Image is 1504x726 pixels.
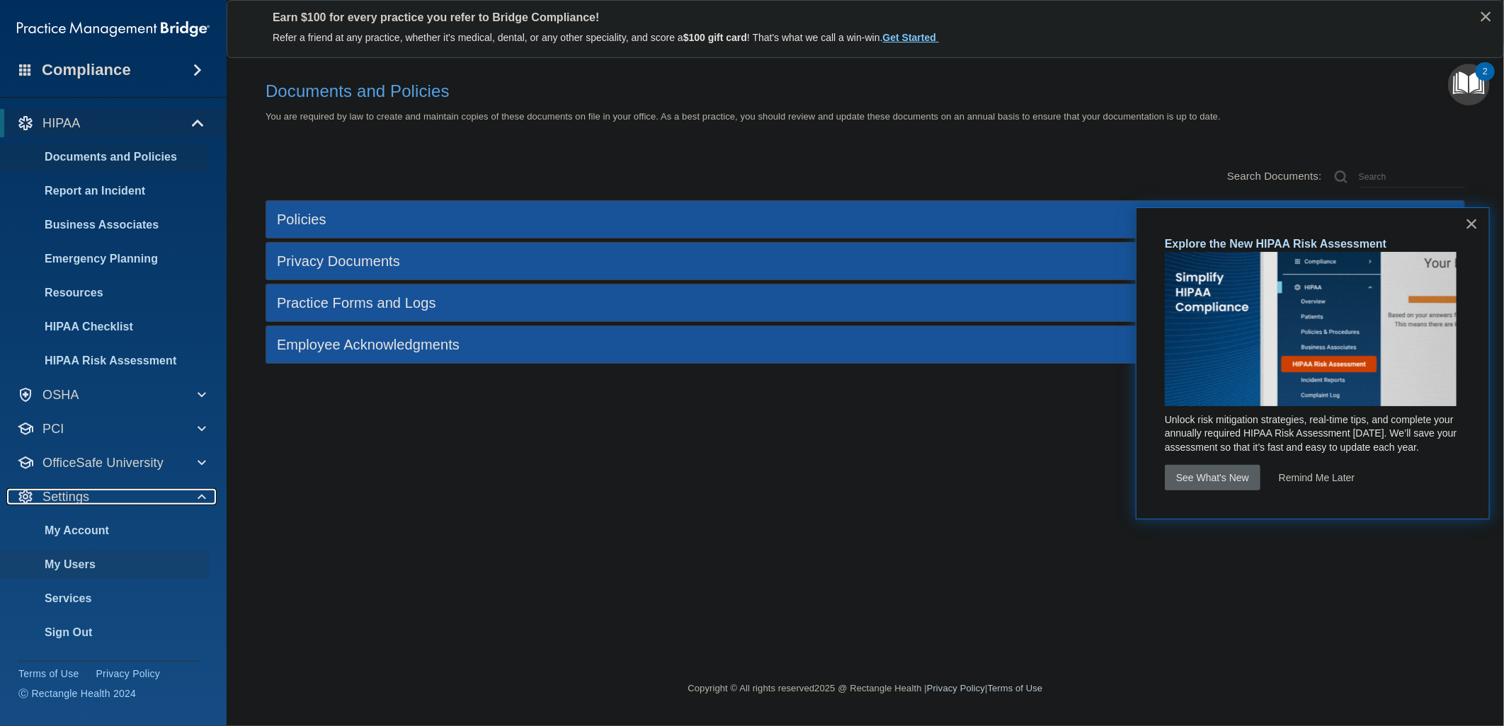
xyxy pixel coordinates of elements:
[273,11,1458,24] p: Earn $100 for every practice you refer to Bridge Compliance!
[9,524,203,538] p: My Account
[9,558,203,572] p: My Users
[607,666,1124,711] div: Copyright © All rights reserved 2025 @ Rectangle Health | |
[277,295,1154,311] h5: Practice Forms and Logs
[1227,170,1321,182] span: Search Documents:
[42,115,80,132] p: HIPAA
[42,454,164,471] p: OfficeSafe University
[1335,171,1348,183] img: ic-search.3b580494.png
[1465,212,1479,235] button: Close
[1165,236,1461,252] p: Explore the New HIPAA Risk Assessment
[277,337,1154,352] h5: Employee Acknowledgments
[1165,413,1461,455] p: Unlock risk mitigation strategies, real-time tips, and complete your annually required HIPAA Risk...
[9,218,203,232] p: Business Associates
[1359,166,1465,188] input: Search
[42,420,64,437] p: PCI
[273,32,683,43] span: Refer a friend at any practice, whether it's medical, dental, or any other speciality, and score a
[9,150,203,164] p: Documents and Policies
[96,667,160,681] a: Privacy Policy
[18,667,79,681] a: Terms of Use
[266,111,1221,122] span: You are required by law to create and maintain copies of these documents on file in your office. ...
[747,32,883,43] span: ! That's what we call a win-win.
[9,252,203,266] p: Emergency Planning
[9,592,203,606] p: Services
[1483,71,1488,90] div: 2
[42,386,79,403] p: OSHA
[17,15,210,43] img: PMB logo
[988,683,1043,693] a: Terms of Use
[1267,465,1366,490] button: Remind Me Later
[277,253,1154,269] h5: Privacy Documents
[1165,465,1260,490] button: See What's New
[1479,5,1493,28] button: Close
[9,286,203,300] p: Resources
[9,184,203,198] p: Report an Incident
[42,488,89,505] p: Settings
[42,60,131,80] h4: Compliance
[9,320,203,334] p: HIPAA Checklist
[683,32,747,43] strong: $100 gift card
[9,354,203,368] p: HIPAA Risk Assessment
[1448,64,1490,105] button: Open Resource Center, 2 new notifications
[9,626,203,640] p: Sign Out
[927,683,985,693] a: Privacy Policy
[883,32,936,43] strong: Get Started
[18,686,136,701] span: Ⓒ Rectangle Health 2024
[266,82,1465,100] h4: Documents and Policies
[277,212,1154,227] h5: Policies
